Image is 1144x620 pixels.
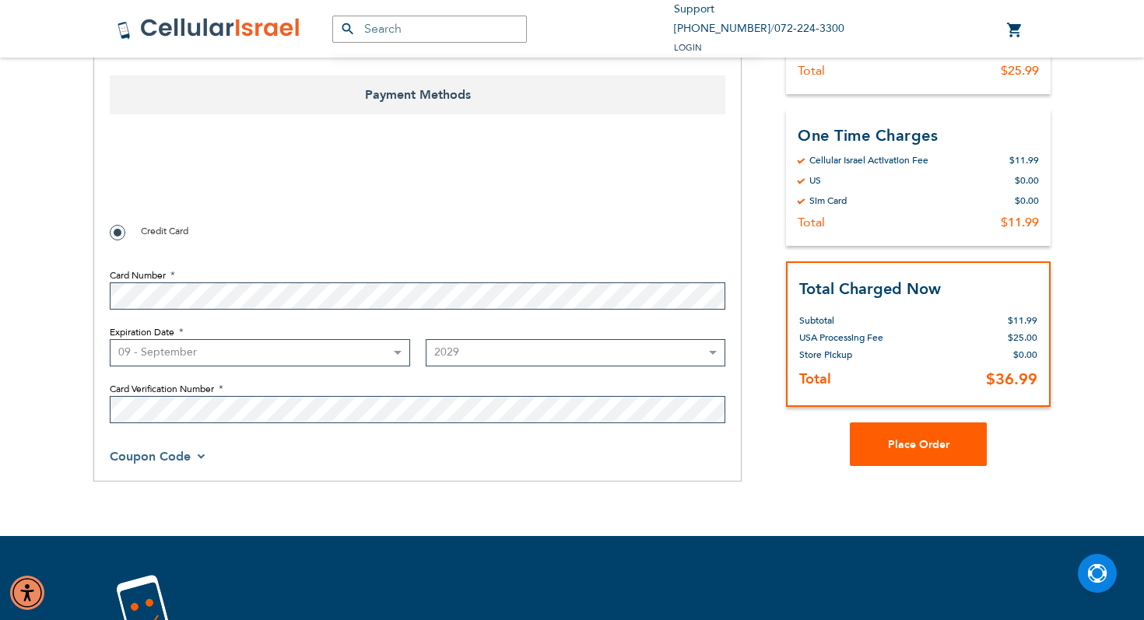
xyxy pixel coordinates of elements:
img: Cellular Israel [117,17,301,40]
li: / [674,19,844,39]
a: [PHONE_NUMBER] [674,21,770,36]
span: $25.00 [1008,331,1037,344]
span: Payment Methods [110,75,725,114]
span: $36.99 [986,369,1037,390]
a: Support [674,2,714,16]
a: 072-224-3300 [774,21,844,36]
th: Subtotal [799,300,921,329]
button: Place Order [850,422,987,466]
div: Total [798,62,825,78]
div: $0.00 [1015,194,1039,206]
span: $0.00 [1013,349,1037,361]
span: Login [674,42,702,54]
div: Cellular Israel Activation Fee [809,153,928,166]
div: $25.99 [1001,62,1039,78]
div: $0.00 [1015,173,1039,186]
span: Card Verification Number [110,383,214,395]
span: $11.99 [1008,314,1037,327]
span: Coupon Code [110,448,191,465]
span: Credit Card [141,225,188,237]
div: Sim Card [809,194,847,206]
input: Search [332,16,527,43]
div: $11.99 [1001,214,1039,229]
span: Card Number [110,269,166,282]
span: USA Processing Fee [799,331,883,344]
strong: Total Charged Now [799,278,941,299]
iframe: reCAPTCHA [110,149,346,210]
div: Accessibility Menu [10,576,44,610]
span: Place Order [888,436,949,451]
span: Store Pickup [799,349,852,361]
h3: One Time Charges [798,124,1039,145]
span: Expiration Date [110,326,174,338]
div: $11.99 [1009,153,1039,166]
div: US [809,173,821,186]
div: Total [798,214,825,229]
strong: Total [799,370,831,389]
